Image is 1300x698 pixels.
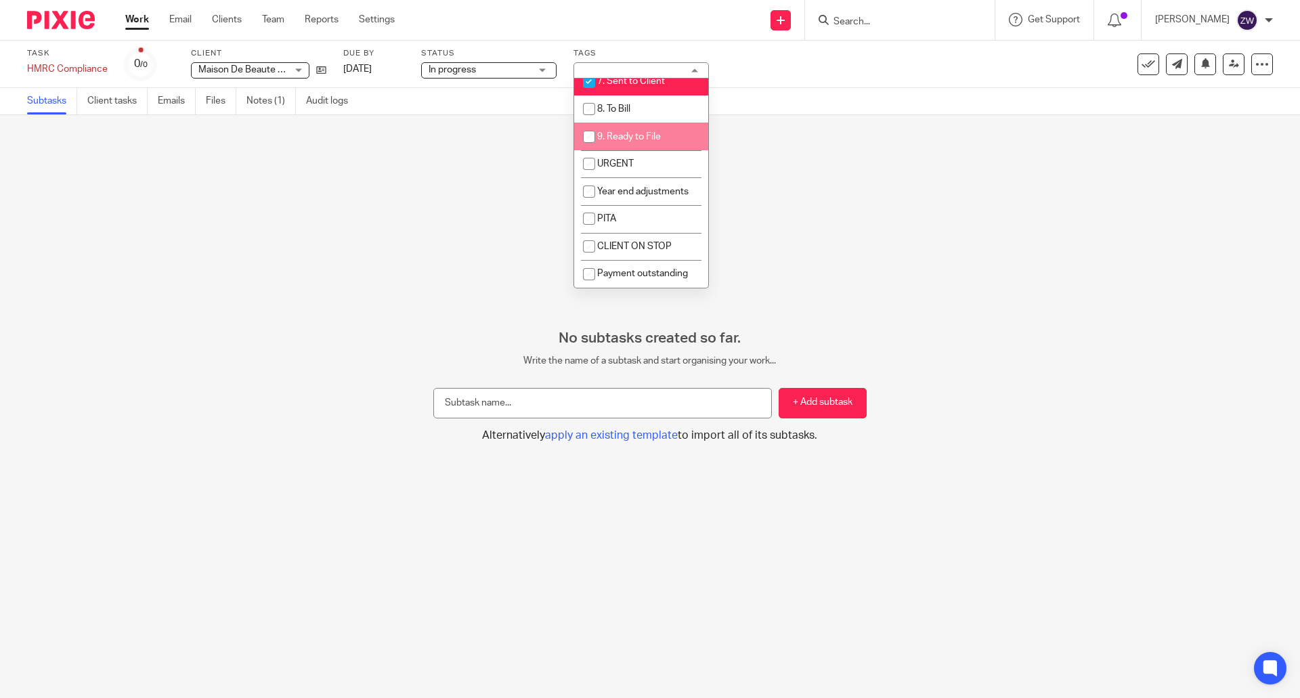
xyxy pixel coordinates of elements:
span: 9. Ready to File [597,132,661,141]
span: 7. Sent to Client [597,77,665,86]
label: Due by [343,48,404,59]
div: 0 [134,56,148,72]
button: + Add subtask [779,388,867,418]
a: Email [169,13,192,26]
h2: No subtasks created so far. [433,330,867,347]
label: Tags [573,48,709,59]
span: CLIENT ON STOP [597,242,672,251]
span: URGENT [597,159,634,169]
img: svg%3E [1236,9,1258,31]
span: Get Support [1028,15,1080,24]
input: Subtask name... [433,388,772,418]
a: Notes (1) [246,88,296,114]
span: Payment outstanding [597,269,688,278]
button: Alternativelyapply an existing templateto import all of its subtasks. [433,429,867,443]
small: /0 [140,61,148,68]
label: Client [191,48,326,59]
div: HMRC Compliance [27,62,108,76]
span: PITA [597,214,616,223]
a: Client tasks [87,88,148,114]
span: Maison De Beaute (Pentyrch) Limited [198,65,356,74]
label: Status [421,48,557,59]
a: Settings [359,13,395,26]
span: 8. To Bill [597,104,630,114]
input: Search [832,16,954,28]
img: Pixie [27,11,95,29]
p: Write the name of a subtask and start organising your work... [433,354,867,368]
a: Work [125,13,149,26]
a: Audit logs [306,88,358,114]
label: Task [27,48,108,59]
a: Emails [158,88,196,114]
a: Team [262,13,284,26]
span: apply an existing template [545,430,678,441]
a: Reports [305,13,339,26]
a: Files [206,88,236,114]
span: Year end adjustments [597,187,689,196]
a: Subtasks [27,88,77,114]
a: Clients [212,13,242,26]
span: In progress [429,65,476,74]
p: [PERSON_NAME] [1155,13,1230,26]
span: [DATE] [343,64,372,74]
